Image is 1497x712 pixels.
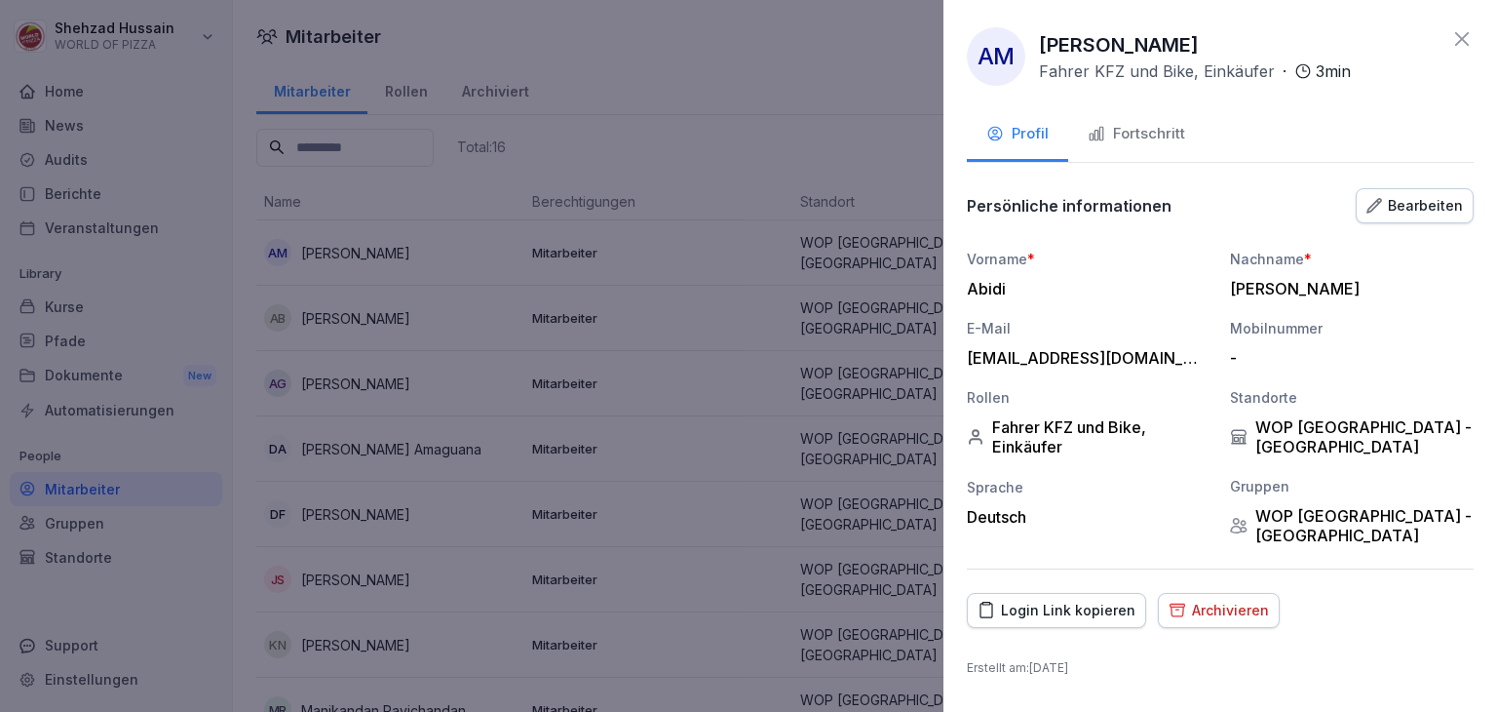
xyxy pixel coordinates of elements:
[1230,318,1474,338] div: Mobilnummer
[1158,593,1280,628] button: Archivieren
[967,249,1210,269] div: Vorname
[1230,476,1474,496] div: Gruppen
[1230,348,1464,368] div: -
[967,196,1171,216] p: Persönliche informationen
[1366,195,1463,217] div: Bearbeiten
[1230,387,1474,408] div: Standorte
[967,279,1201,298] div: Abidi
[1356,188,1474,223] button: Bearbeiten
[967,27,1025,86] div: AM
[967,109,1068,162] button: Profil
[967,477,1210,497] div: Sprache
[967,318,1210,338] div: E-Mail
[967,417,1210,456] div: Fahrer KFZ und Bike, Einkäufer
[1088,123,1185,145] div: Fortschritt
[1230,417,1474,456] div: WOP [GEOGRAPHIC_DATA] - [GEOGRAPHIC_DATA]
[967,387,1210,408] div: Rollen
[1039,59,1351,83] div: ·
[986,123,1049,145] div: Profil
[967,659,1474,677] p: Erstellt am : [DATE]
[1169,600,1269,621] div: Archivieren
[978,600,1135,621] div: Login Link kopieren
[1230,506,1474,545] div: WOP [GEOGRAPHIC_DATA] - [GEOGRAPHIC_DATA]
[1068,109,1205,162] button: Fortschritt
[967,593,1146,628] button: Login Link kopieren
[1039,59,1275,83] p: Fahrer KFZ und Bike, Einkäufer
[1316,59,1351,83] p: 3 min
[1230,279,1464,298] div: [PERSON_NAME]
[967,507,1210,527] div: Deutsch
[1039,30,1199,59] p: [PERSON_NAME]
[967,348,1201,368] div: [EMAIL_ADDRESS][DOMAIN_NAME]
[1230,249,1474,269] div: Nachname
